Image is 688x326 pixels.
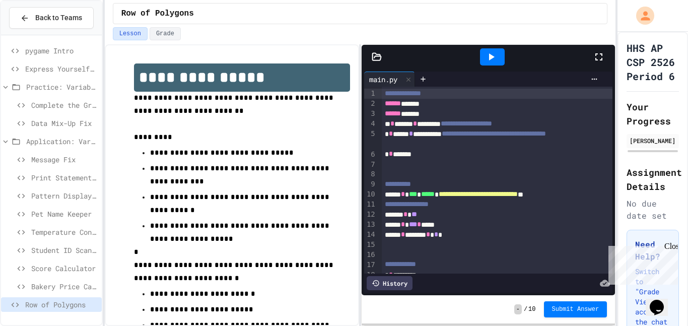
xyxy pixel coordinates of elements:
[364,270,377,280] div: 18
[626,4,657,27] div: My Account
[627,165,679,193] h2: Assignment Details
[150,27,181,40] button: Grade
[31,100,98,110] span: Complete the Greeting
[635,238,670,263] h3: Need Help?
[364,240,377,250] div: 15
[364,260,377,270] div: 17
[627,41,679,83] h1: HHS AP CSP 2526 Period 6
[364,250,377,260] div: 16
[31,209,98,219] span: Pet Name Keeper
[25,45,98,56] span: pygame Intro
[25,299,98,310] span: Row of Polygons
[364,179,377,189] div: 9
[364,119,377,129] div: 4
[31,281,98,292] span: Bakery Price Calculator
[604,242,678,285] iframe: chat widget
[364,150,377,160] div: 6
[26,136,98,147] span: Application: Variables/Print
[121,8,194,20] span: Row of Polygons
[31,118,98,128] span: Data Mix-Up Fix
[364,189,377,200] div: 10
[364,160,377,170] div: 7
[627,198,679,222] div: No due date set
[364,109,377,119] div: 3
[627,100,679,128] h2: Your Progress
[364,99,377,109] div: 2
[364,74,402,85] div: main.py
[364,129,377,149] div: 5
[544,301,607,317] button: Submit Answer
[364,169,377,179] div: 8
[364,230,377,240] div: 14
[31,263,98,274] span: Score Calculator
[364,220,377,230] div: 13
[524,305,527,313] span: /
[528,305,535,313] span: 10
[364,210,377,220] div: 12
[514,304,522,314] span: -
[25,63,98,74] span: Express Yourself in Python!
[113,27,148,40] button: Lesson
[9,7,94,29] button: Back to Teams
[31,154,98,165] span: Message Fix
[26,82,98,92] span: Practice: Variables/Print
[35,13,82,23] span: Back to Teams
[364,89,377,99] div: 1
[646,286,678,316] iframe: chat widget
[31,227,98,237] span: Temperature Converter
[364,72,415,87] div: main.py
[31,245,98,255] span: Student ID Scanner
[31,172,98,183] span: Print Statement Repair
[552,305,599,313] span: Submit Answer
[367,276,412,290] div: History
[31,190,98,201] span: Pattern Display Challenge
[630,136,676,145] div: [PERSON_NAME]
[364,200,377,210] div: 11
[4,4,70,64] div: Chat with us now!Close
